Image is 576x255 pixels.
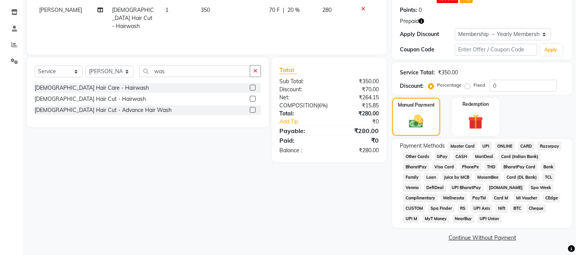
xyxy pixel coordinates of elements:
span: [PERSON_NAME] [39,7,82,13]
span: Complimentary [403,194,437,202]
span: PhonePe [460,163,482,171]
span: Spa Finder [428,204,455,213]
div: ₹0 [338,118,385,126]
span: Wellnessta [441,194,467,202]
div: ₹280.00 [329,146,385,155]
span: BharatPay [403,163,429,171]
span: Bank [541,163,556,171]
span: 1 [165,7,168,13]
span: [DOMAIN_NAME] [487,183,525,192]
div: [DEMOGRAPHIC_DATA] Hair Cut - Advance Hair Wash [35,106,172,114]
div: ₹350.00 [329,77,385,86]
span: Master Card [448,142,477,151]
div: Points: [400,6,417,14]
div: ₹15.85 [333,102,385,110]
span: CEdge [543,194,560,202]
div: 0 [419,6,422,14]
span: UPI [480,142,492,151]
label: Manual Payment [398,102,435,109]
div: Total: [274,110,329,118]
span: UPI M [403,214,419,223]
a: Add Tip [274,118,338,126]
span: UPI Union [477,214,502,223]
div: Net: [274,94,329,102]
div: ₹350.00 [438,69,458,77]
span: NearBuy [452,214,474,223]
span: MI Voucher [513,194,540,202]
div: Discount: [274,86,329,94]
span: Visa Card [432,163,457,171]
label: Percentage [437,82,462,89]
span: ONLINE [495,142,515,151]
span: 70 F [269,6,280,14]
span: UPI Axis [471,204,493,213]
span: 350 [201,7,210,13]
div: [DEMOGRAPHIC_DATA] Hair Cut - Hairwash [35,95,146,103]
button: Apply [540,44,562,56]
div: ( ) [274,102,333,110]
span: CARD [518,142,535,151]
span: Payment Methods [400,142,445,150]
span: | [283,6,284,14]
label: Fixed [474,82,485,89]
input: Search or Scan [139,65,250,77]
div: Paid: [274,136,329,145]
span: DefiDeal [424,183,446,192]
span: TCL [542,173,555,182]
div: [DEMOGRAPHIC_DATA] Hair Care - Hairwash [35,84,149,92]
div: Payable: [274,126,329,135]
span: Other Cards [403,152,431,161]
div: Apply Discount [400,30,455,38]
span: [DEMOGRAPHIC_DATA] Hair Cut - Hairwash [112,7,154,30]
span: Loan [424,173,439,182]
span: Card (DL Bank) [504,173,539,182]
span: BTC [511,204,523,213]
label: Redemption [462,101,489,108]
span: BharatPay Card [501,163,538,171]
span: Prepaid [400,17,419,25]
span: Cheque [526,204,546,213]
span: 280 [322,7,332,13]
span: UPI BharatPay [449,183,484,192]
a: Continue Without Payment [394,234,571,242]
span: 6% [319,102,326,109]
span: Family [403,173,421,182]
span: MyT Money [423,214,449,223]
div: Service Total: [400,69,435,77]
span: MariDeal [473,152,496,161]
span: Juice by MCB [442,173,472,182]
div: ₹264.15 [329,94,385,102]
div: ₹280.00 [329,110,385,118]
span: Card (Indian Bank) [498,152,541,161]
div: Coupon Code [400,46,455,54]
span: CUSTOM [403,204,425,213]
span: MosamBee [475,173,501,182]
div: ₹0 [329,136,385,145]
span: RS [458,204,468,213]
img: _gift.svg [464,112,488,131]
div: Discount: [400,82,424,90]
span: Razorpay [537,142,561,151]
input: Enter Offer / Coupon Code [455,44,537,56]
span: Spa Week [528,183,553,192]
img: _cash.svg [404,113,427,130]
span: Card M [492,194,511,202]
span: PayTM [470,194,489,202]
div: ₹280.00 [329,126,385,135]
span: COMPOSITION [279,102,317,109]
span: CASH [453,152,470,161]
div: ₹70.00 [329,86,385,94]
span: GPay [434,152,450,161]
span: Total [279,66,297,74]
div: Sub Total: [274,77,329,86]
span: 20 % [287,6,300,14]
span: Nift [495,204,508,213]
span: THD [485,163,498,171]
div: Balance : [274,146,329,155]
span: Venmo [403,183,421,192]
